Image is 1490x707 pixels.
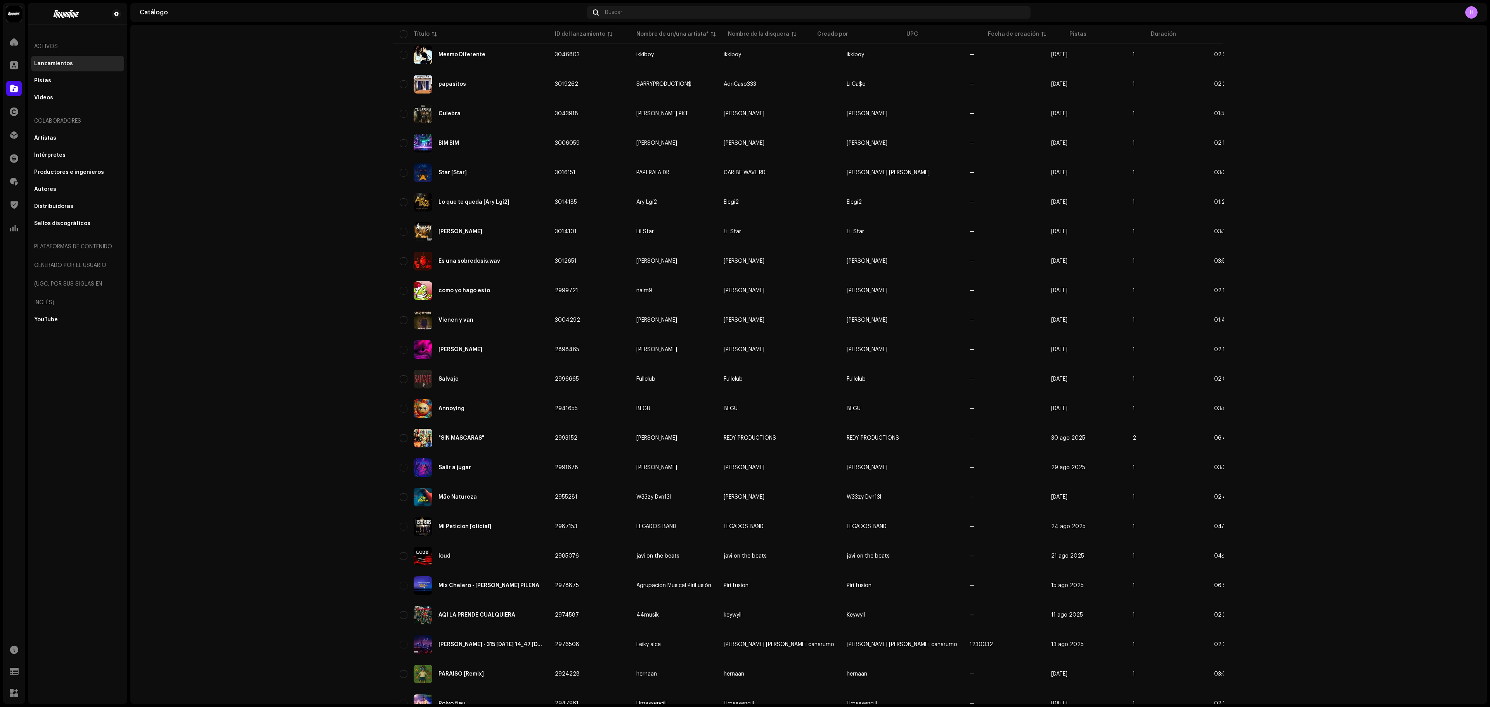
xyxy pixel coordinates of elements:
[636,435,711,441] span: LUCERO VELASQUEZ
[1214,494,1230,500] span: 02:45
[724,111,764,116] span: Zuldo Detonalo
[438,583,539,588] div: Mix Chelero - FLOR PILEÑA
[636,465,711,470] span: Micho Mora
[970,642,993,647] span: 1230032
[847,81,866,87] span: LilCa$o
[724,376,743,382] span: Fullclub
[724,642,834,647] span: Eduardo jose Alfaro canarumo
[970,52,975,57] span: —
[31,216,124,231] re-m-nav-item: Sellos discográficos
[636,317,711,323] span: Zuldo Detonalo
[847,612,865,618] span: Keywyll
[438,376,459,382] div: Salvaje
[31,73,124,88] re-m-nav-item: Pistas
[438,288,490,293] div: como yo hago esto
[31,37,124,56] div: Activos
[414,340,432,359] img: 2672816a-3003-48f6-bc64-d91ca69aa439
[1133,612,1135,618] span: 1
[414,75,432,94] img: 30cea398-8d29-4a9a-a3d2-2db3346ebd0d
[414,281,432,300] img: 8e330fd1-898e-41a6-8e9b-c5ef5a7dee38
[847,52,864,57] span: ikkiboy
[31,199,124,214] re-m-nav-item: Distribuidoras
[636,347,711,352] span: Hugo Quiñonez
[555,524,577,529] span: 2987153
[970,612,975,618] span: —
[414,547,432,565] img: 8507321c-b344-4a7a-a827-2144f3d33510
[414,134,432,152] img: d479523d-3f7d-4217-a50c-60747a8a2c3a
[847,317,887,323] span: Zuldo Detonalo
[1133,494,1135,500] span: 1
[1051,612,1083,618] span: 11 ago 2025
[1133,465,1135,470] span: 1
[1214,229,1228,234] span: 03:35
[636,347,677,352] div: [PERSON_NAME]
[636,52,654,57] div: ikkiboy
[31,130,124,146] re-m-nav-item: Artistas
[636,376,711,382] span: Fullclub
[847,140,887,146] span: JJ BEBÉ
[555,288,578,293] span: 2999721
[724,612,742,618] span: keywyll
[636,229,711,234] span: Lil Star
[1051,583,1084,588] span: 15 ago 2025
[636,170,669,175] div: PAPI RAFA DR
[34,203,73,210] div: Distribuidoras
[414,606,432,624] img: 6dc35f4e-32a5-47c2-a6b7-f1c919593754
[438,435,484,441] div: "SIN MÁSCARAS"
[1214,258,1228,264] span: 03:55
[1051,347,1067,352] span: 30 jun 2025
[1133,524,1135,529] span: 1
[31,56,124,71] re-m-nav-item: Lanzamientos
[636,258,711,264] span: EMILIO ROYCE
[1051,494,1067,500] span: 21 jul 2025
[438,229,482,234] div: ROSARIO
[1051,524,1086,529] span: 24 ago 2025
[636,524,676,529] div: LEGADOS BAND
[1133,52,1135,57] span: 1
[636,376,655,382] div: Fullclub
[847,111,887,116] span: Zuldo Detonalo
[1214,671,1229,677] span: 03:03
[724,465,764,470] span: MIcho Mora
[1133,317,1135,323] span: 1
[724,140,764,146] span: JJ BEBÉ
[1214,612,1229,618] span: 02:32
[31,312,124,328] re-m-nav-item: YouTube
[636,229,654,234] div: Lil Star
[724,701,754,706] span: Elmassencill
[970,258,975,264] span: —
[414,104,432,123] img: 804f4b35-b782-4beb-bc9d-530aadb89366
[438,612,515,618] div: AQI LA PRENDE CUALQUIERA
[636,465,677,470] div: [PERSON_NAME]
[847,229,864,234] span: Lil Star
[1051,81,1067,87] span: 29 sept 2025
[636,494,711,500] span: W33zy Dvn13l
[555,347,579,352] span: 2898465
[970,701,975,706] span: —
[555,583,579,588] span: 2978875
[414,252,432,270] img: 0d39b0ff-2eac-4f31-89ae-86835461462c
[1051,376,1067,382] span: 3 sept 2025
[1214,701,1229,706] span: 02:36
[970,494,975,500] span: —
[970,199,975,205] span: —
[1051,111,1067,116] span: 3 oct 2025
[970,465,975,470] span: —
[34,78,51,84] div: Pistas
[847,170,930,175] span: Michael Mendoza Valerio
[1133,553,1135,559] span: 1
[988,30,1039,38] div: Fecha de creación
[636,642,711,647] span: Leiky alca
[1214,140,1228,146] span: 02:13
[555,701,579,706] span: 2947961
[1051,465,1085,470] span: 29 ago 2025
[636,642,661,647] div: Leiky alca
[1214,81,1229,87] span: 02:38
[438,317,473,323] div: Vienen y van
[555,465,578,470] span: 2991678
[636,288,652,293] div: naim9
[1051,671,1067,677] span: 8 jul 2025
[970,671,975,677] span: —
[724,583,748,588] span: Piri fusion
[724,317,764,323] span: Zuldo Detonalo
